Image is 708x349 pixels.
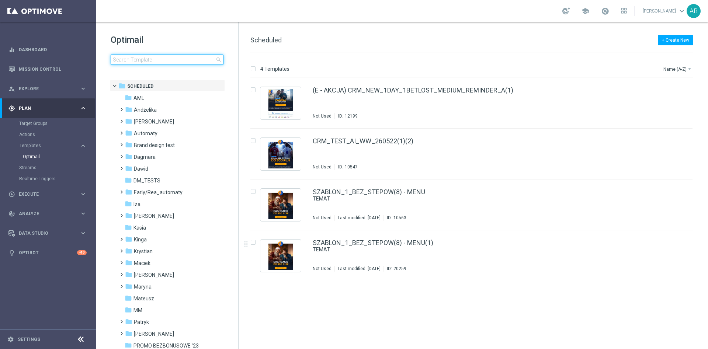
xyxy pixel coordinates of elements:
[243,179,707,230] div: Press SPACE to select this row.
[216,57,222,63] span: search
[19,118,95,129] div: Target Groups
[313,246,645,253] a: TEMAT
[393,266,406,272] div: 20259
[262,241,299,270] img: 20259.jpeg
[134,107,157,113] span: Andżelika
[8,85,15,92] i: person_search
[134,142,175,149] span: Brand design test
[19,40,87,59] a: Dashboard
[118,82,126,90] i: folder
[80,105,87,112] i: keyboard_arrow_right
[125,283,132,290] i: folder
[581,7,589,15] span: school
[19,243,77,262] a: Optibot
[111,34,223,46] h1: Optimail
[243,230,707,281] div: Press SPACE to select this row.
[125,118,132,125] i: folder
[19,132,77,137] a: Actions
[313,240,433,246] a: SZABLON_1_BEZ_STEPOW(8) - MENU(1)
[23,151,95,162] div: Optimail
[8,230,87,236] button: Data Studio keyboard_arrow_right
[243,78,707,129] div: Press SPACE to select this row.
[8,46,15,53] i: equalizer
[23,154,77,160] a: Optimail
[393,215,406,221] div: 10563
[133,95,144,101] span: AML
[642,6,687,17] a: [PERSON_NAME]keyboard_arrow_down
[125,247,132,255] i: folder
[8,105,87,111] button: gps_fixed Plan keyboard_arrow_right
[125,318,132,325] i: folder
[133,177,160,184] span: DM_TESTS
[313,138,413,144] a: CRM_TEST_AI_WW_260522(1)(2)
[20,143,80,148] div: Templates
[8,105,80,112] div: Plan
[125,153,132,160] i: folder
[19,165,77,171] a: Streams
[125,235,132,243] i: folder
[8,191,15,198] i: play_circle_outline
[383,266,406,272] div: ID:
[8,59,87,79] div: Mission Control
[80,142,87,149] i: keyboard_arrow_right
[125,165,132,172] i: folder
[125,177,132,184] i: folder
[260,66,289,72] p: 4 Templates
[8,191,87,197] div: play_circle_outline Execute keyboard_arrow_right
[125,259,132,266] i: folder
[134,272,174,278] span: Marcin G.
[313,189,425,195] a: SZABLON_1_BEZ_STEPOW(8) - MENU
[134,248,153,255] span: Krystian
[125,94,132,101] i: folder
[133,201,140,207] span: Iza
[18,337,40,342] a: Settings
[125,200,132,207] i: folder
[8,250,87,256] div: lightbulb Optibot +10
[125,129,132,137] i: folder
[8,211,87,217] button: track_changes Analyze keyboard_arrow_right
[8,86,87,92] button: person_search Explore keyboard_arrow_right
[80,230,87,237] i: keyboard_arrow_right
[8,47,87,53] button: equalizer Dashboard
[8,243,87,262] div: Optibot
[19,59,87,79] a: Mission Control
[134,236,147,243] span: Kinga
[8,85,80,92] div: Explore
[19,140,95,162] div: Templates
[134,154,156,160] span: Dagmara
[19,106,80,111] span: Plan
[8,40,87,59] div: Dashboard
[127,83,153,90] span: Scheduled
[134,118,174,125] span: Antoni L.
[335,215,383,221] div: Last modified: [DATE]
[8,66,87,72] button: Mission Control
[125,271,132,278] i: folder
[80,85,87,92] i: keyboard_arrow_right
[262,89,299,118] img: 12199.jpeg
[313,87,513,94] a: (E - AKCJA) CRM_NEW_1DAY_1BETLOST_MEDIUM_REMINDER_A(1)
[125,294,132,302] i: folder
[335,113,358,119] div: ID:
[133,224,146,231] span: Kasia
[262,191,299,219] img: 10563.jpeg
[134,213,174,219] span: Kamil N.
[383,215,406,221] div: ID:
[133,307,142,314] span: MM
[8,210,15,217] i: track_changes
[80,210,87,217] i: keyboard_arrow_right
[19,212,80,216] span: Analyze
[19,143,87,149] button: Templates keyboard_arrow_right
[262,140,299,168] img: 10547.jpeg
[134,260,150,266] span: Maciek
[8,105,15,112] i: gps_fixed
[19,121,77,126] a: Target Groups
[243,129,707,179] div: Press SPACE to select this row.
[663,64,693,73] button: Name (A-Z)arrow_drop_down
[125,106,132,113] i: folder
[313,266,332,272] div: Not Used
